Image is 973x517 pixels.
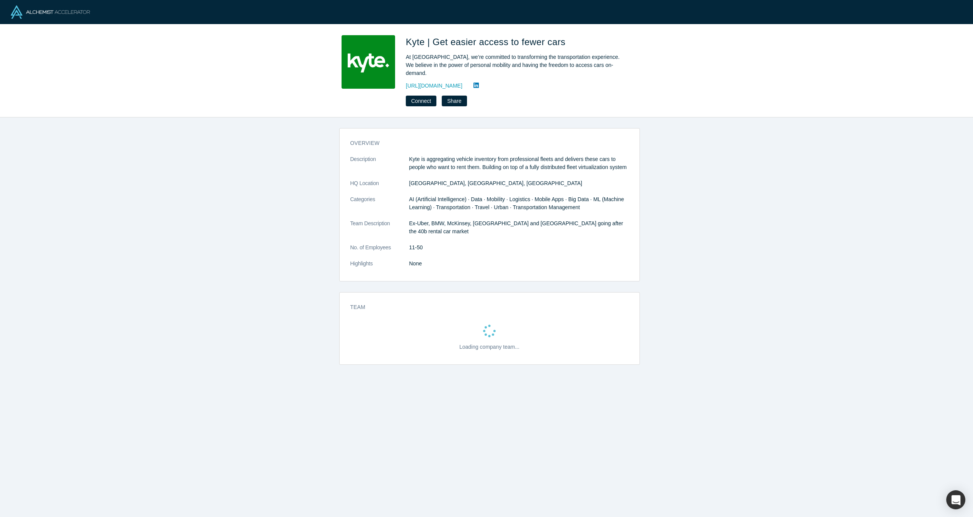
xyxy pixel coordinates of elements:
[406,96,436,106] button: Connect
[409,196,624,210] span: AI (Artificial Intelligence) · Data · Mobility · Logistics · Mobile Apps · Big Data · ML (Machine...
[406,37,568,47] span: Kyte | Get easier access to fewer cars
[459,343,519,351] p: Loading company team...
[406,53,620,77] div: At [GEOGRAPHIC_DATA], we’re committed to transforming the transportation experience. We believe i...
[350,303,618,311] h3: Team
[409,179,629,187] dd: [GEOGRAPHIC_DATA], [GEOGRAPHIC_DATA], [GEOGRAPHIC_DATA]
[350,155,409,179] dt: Description
[350,219,409,244] dt: Team Description
[409,219,629,236] p: Ex-Uber, BMW, McKinsey, [GEOGRAPHIC_DATA] and [GEOGRAPHIC_DATA] going after the 40b rental car ma...
[409,260,629,268] p: None
[409,155,629,171] p: Kyte is aggregating vehicle inventory from professional fleets and delivers these cars to people ...
[11,5,90,19] img: Alchemist Logo
[350,195,409,219] dt: Categories
[350,179,409,195] dt: HQ Location
[409,244,629,252] dd: 11-50
[406,82,462,90] a: [URL][DOMAIN_NAME]
[350,139,618,147] h3: overview
[442,96,467,106] button: Share
[350,244,409,260] dt: No. of Employees
[342,35,395,89] img: Kyte | Get easier access to fewer cars's Logo
[350,260,409,276] dt: Highlights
